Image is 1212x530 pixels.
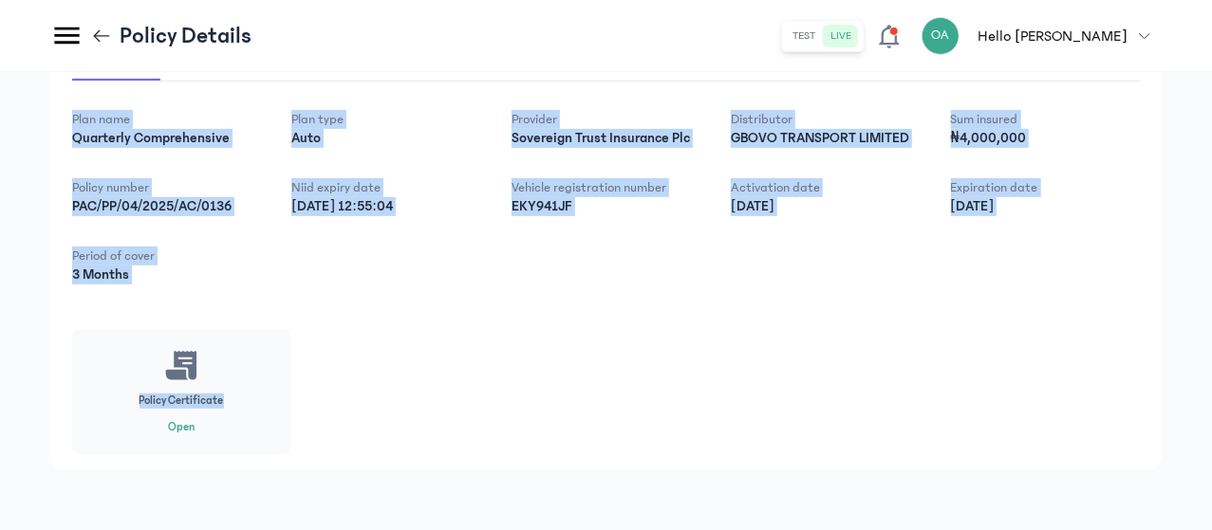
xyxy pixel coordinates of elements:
[922,17,1162,55] button: OAHello [PERSON_NAME]
[291,129,480,148] p: Auto
[731,129,920,148] p: GBOVO TRANSPORT LIMITED
[731,110,920,129] p: Distributor
[979,25,1128,47] p: Hello [PERSON_NAME]
[731,197,920,216] p: [DATE]
[72,178,261,197] p: Policy number
[72,265,261,284] p: 3 Months
[951,178,1140,197] p: Expiration date
[951,197,1140,216] p: [DATE]
[120,21,252,51] p: Policy Details
[291,197,480,216] p: [DATE] 12:55:04
[72,247,261,265] p: Period of cover
[951,129,1140,148] p: ₦4,000,000
[168,420,195,435] button: Open
[731,178,920,197] p: Activation date
[512,197,700,216] p: EKY941JF
[512,178,700,197] p: Vehicle registration number
[72,197,261,216] p: PAC/PP/04/2025/AC/0136
[72,129,261,148] p: Quarterly Comprehensive
[922,17,960,55] div: OA
[291,178,480,197] p: Niid expiry date
[291,110,480,129] p: Plan type
[140,393,224,409] p: Policy Certificate
[512,110,700,129] p: Provider
[824,25,860,47] button: live
[72,110,261,129] p: Plan name
[951,110,1140,129] p: Sum insured
[786,25,824,47] button: test
[512,129,700,148] p: Sovereign Trust Insurance Plc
